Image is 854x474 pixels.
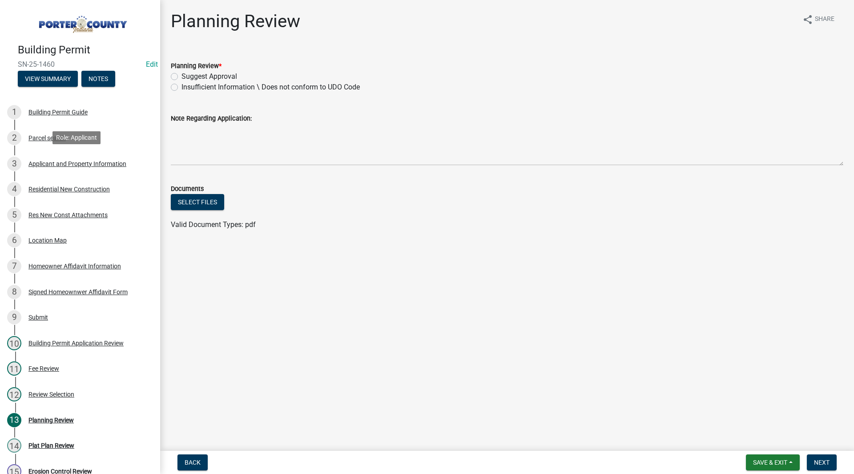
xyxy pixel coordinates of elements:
label: Insufficient Information \ Does not conform to UDO Code [181,82,360,93]
div: 11 [7,361,21,376]
div: Review Selection [28,391,74,397]
div: Location Map [28,237,67,243]
span: SN-25-1460 [18,60,142,69]
div: 13 [7,413,21,427]
wm-modal-confirm: Summary [18,76,78,83]
a: Edit [146,60,158,69]
div: Parcel search [28,135,66,141]
button: View Summary [18,71,78,87]
span: Save & Exit [753,459,787,466]
label: Note Regarding Application: [171,116,252,122]
wm-modal-confirm: Edit Application Number [146,60,158,69]
div: Homeowner Affidavit Information [28,263,121,269]
div: 10 [7,336,21,350]
div: 4 [7,182,21,196]
div: Building Permit Application Review [28,340,124,346]
div: 12 [7,387,21,401]
div: 5 [7,208,21,222]
div: 7 [7,259,21,273]
label: Documents [171,186,204,192]
span: Back [185,459,201,466]
button: shareShare [795,11,842,28]
button: Notes [81,71,115,87]
div: 2 [7,131,21,145]
div: Applicant and Property Information [28,161,126,167]
div: 6 [7,233,21,247]
div: Plat Plan Review [28,442,74,449]
span: Share [815,14,834,25]
span: Valid Document Types: pdf [171,220,256,229]
label: Suggest Approval [181,71,237,82]
label: Planning Review [171,63,222,69]
div: Signed Homeownwer Affidavit Form [28,289,128,295]
div: Fee Review [28,365,59,372]
wm-modal-confirm: Notes [81,76,115,83]
div: Role: Applicant [52,131,101,144]
button: Select files [171,194,224,210]
button: Next [807,454,837,470]
div: Residential New Construction [28,186,110,192]
img: Porter County, Indiana [18,9,146,34]
span: Next [814,459,830,466]
div: 1 [7,105,21,119]
i: share [802,14,813,25]
div: Submit [28,314,48,320]
div: 9 [7,310,21,324]
div: Building Permit Guide [28,109,88,115]
h4: Building Permit [18,44,153,57]
div: 14 [7,438,21,453]
div: Res New Const Attachments [28,212,108,218]
button: Back [177,454,208,470]
div: 8 [7,285,21,299]
div: Planning Review [28,417,74,423]
h1: Planning Review [171,11,300,32]
div: 3 [7,157,21,171]
button: Save & Exit [746,454,800,470]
